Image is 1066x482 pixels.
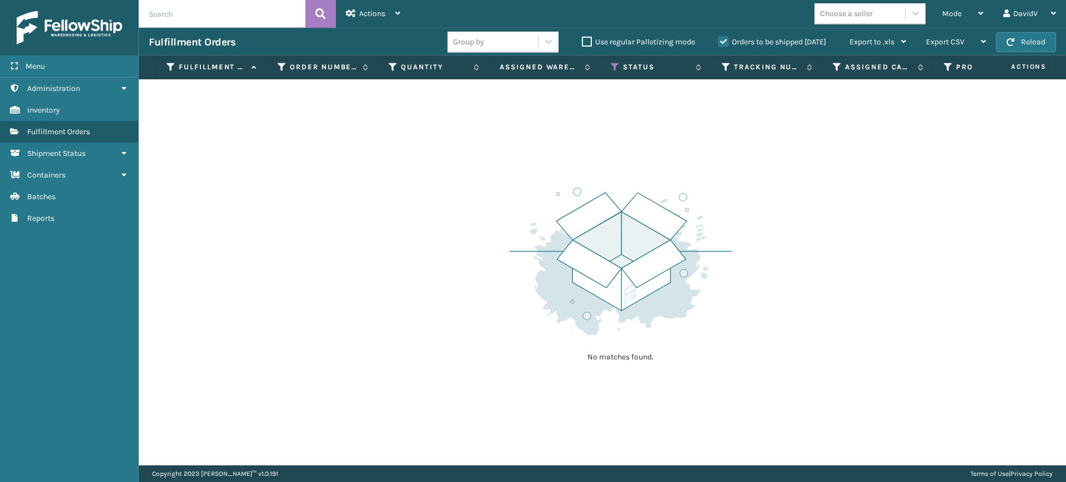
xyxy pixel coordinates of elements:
a: Terms of Use [971,470,1009,478]
span: Export CSV [926,37,964,47]
label: Fulfillment Order Id [179,62,246,72]
label: Tracking Number [734,62,801,72]
label: Quantity [401,62,468,72]
span: Export to .xls [849,37,894,47]
span: Actions [359,9,385,18]
label: Assigned Carrier Service [845,62,912,72]
label: Assigned Warehouse [500,62,579,72]
div: Group by [453,36,484,48]
span: Shipment Status [27,149,86,158]
label: Product SKU [956,62,1023,72]
span: Administration [27,84,80,93]
label: Status [623,62,690,72]
img: logo [17,11,122,44]
div: | [971,465,1053,482]
span: Menu [26,62,45,71]
span: Batches [27,192,56,201]
span: Fulfillment Orders [27,127,90,136]
button: Reload [996,32,1056,52]
span: Actions [976,58,1053,76]
p: Copyright 2023 [PERSON_NAME]™ v 1.0.191 [152,465,278,482]
h3: Fulfillment Orders [149,35,235,49]
label: Orders to be shipped [DATE] [718,37,826,47]
div: Choose a seller [820,8,873,19]
span: Inventory [27,105,60,115]
span: Mode [942,9,962,18]
a: Privacy Policy [1010,470,1053,478]
label: Use regular Palletizing mode [582,37,695,47]
span: Containers [27,170,66,180]
span: Reports [27,214,54,223]
label: Order Number [290,62,357,72]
